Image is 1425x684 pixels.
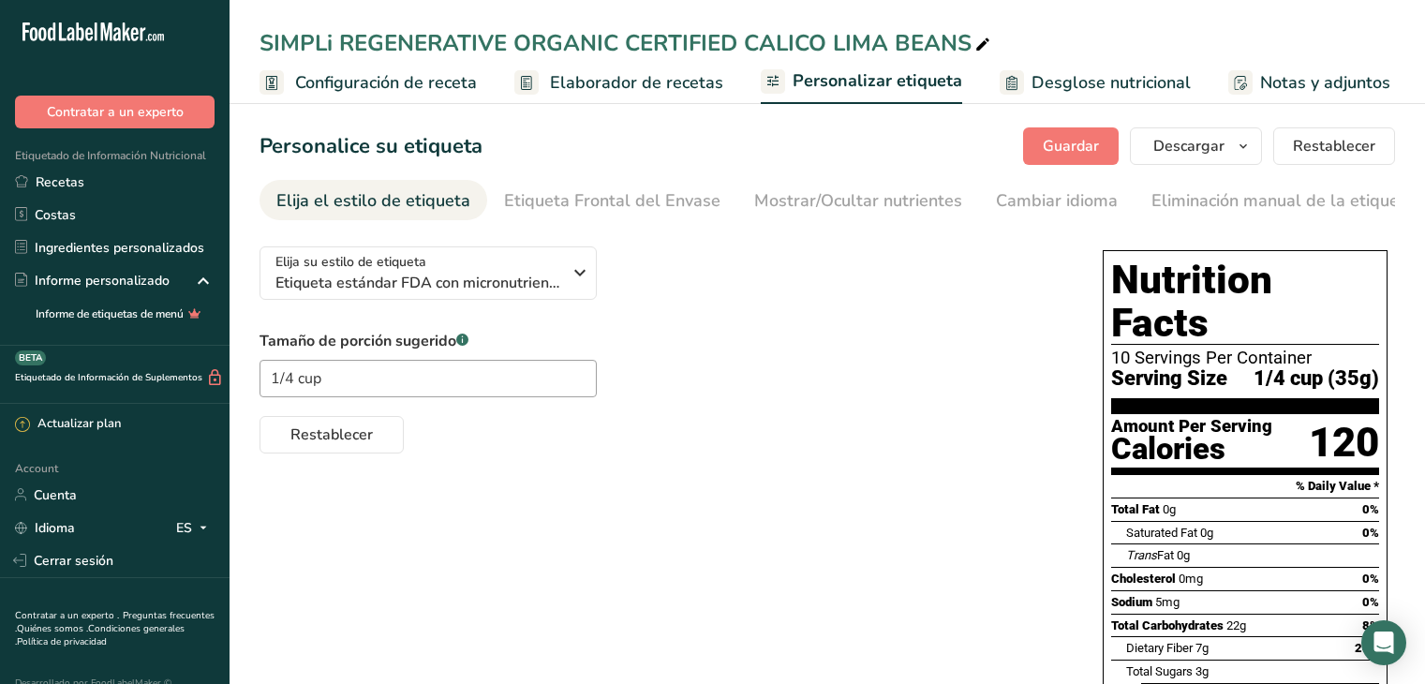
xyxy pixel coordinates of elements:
span: Cholesterol [1111,572,1176,586]
span: Restablecer [1293,135,1375,157]
span: 0% [1362,572,1379,586]
span: Total Fat [1111,502,1160,516]
span: Notas y adjuntos [1260,70,1390,96]
button: Restablecer [260,416,404,454]
span: 1/4 cup (35g) [1254,367,1379,391]
div: BETA [15,350,46,365]
div: 120 [1309,418,1379,468]
div: Amount Per Serving [1111,418,1272,436]
span: Serving Size [1111,367,1227,391]
span: Configuración de receta [295,70,477,96]
div: Actualizar plan [15,415,121,434]
span: 5mg [1155,595,1180,609]
span: Restablecer [290,424,373,446]
button: Contratar a un experto [15,96,215,128]
span: 0% [1362,526,1379,540]
button: Restablecer [1273,127,1395,165]
span: Total Sugars [1126,664,1193,678]
span: Etiqueta estándar FDA con micronutrientes listados lado a lado [275,272,561,294]
div: SIMPLi REGENERATIVE ORGANIC CERTIFIED CALICO LIMA BEANS [260,26,994,60]
label: Tamaño de porción sugerido [260,330,597,352]
div: Elija el estilo de etiqueta [276,188,470,214]
span: Saturated Fat [1126,526,1197,540]
div: Mostrar/Ocultar nutrientes [754,188,962,214]
span: Elija su estilo de etiqueta [275,252,426,272]
a: Notas y adjuntos [1228,62,1390,104]
div: Open Intercom Messenger [1361,620,1406,665]
span: Sodium [1111,595,1152,609]
span: 22g [1226,618,1246,632]
button: Elija su estilo de etiqueta Etiqueta estándar FDA con micronutrientes listados lado a lado [260,246,597,300]
span: 0g [1163,502,1176,516]
div: Calories [1111,436,1272,463]
span: 3g [1195,664,1209,678]
span: Personalizar etiqueta [793,68,962,94]
span: Fat [1126,548,1174,562]
h1: Nutrition Facts [1111,259,1379,345]
div: Informe personalizado [15,271,170,290]
i: Trans [1126,548,1157,562]
a: Configuración de receta [260,62,477,104]
span: 0% [1362,502,1379,516]
a: Contratar a un experto . [15,609,119,622]
span: Descargar [1153,135,1225,157]
span: Guardar [1043,135,1099,157]
div: Etiqueta Frontal del Envase [504,188,720,214]
a: Idioma [15,512,75,544]
span: 7g [1195,641,1209,655]
a: Condiciones generales . [15,622,185,648]
span: Elaborador de recetas [550,70,723,96]
span: Dietary Fiber [1126,641,1193,655]
span: Desglose nutricional [1032,70,1191,96]
a: Política de privacidad [17,635,107,648]
button: Descargar [1130,127,1262,165]
a: Elaborador de recetas [514,62,723,104]
a: Personalizar etiqueta [761,60,962,105]
span: Total Carbohydrates [1111,618,1224,632]
div: Cambiar idioma [996,188,1118,214]
section: % Daily Value * [1111,475,1379,498]
a: Quiénes somos . [17,622,88,635]
button: Guardar [1023,127,1119,165]
div: 10 Servings Per Container [1111,349,1379,367]
span: 0mg [1179,572,1203,586]
a: Preguntas frecuentes . [15,609,215,635]
h1: Personalice su etiqueta [260,131,482,162]
span: 24% [1355,641,1379,655]
a: Desglose nutricional [1000,62,1191,104]
span: 0% [1362,595,1379,609]
span: 0g [1200,526,1213,540]
div: ES [176,516,215,539]
span: 8% [1362,618,1379,632]
span: 0g [1177,548,1190,562]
